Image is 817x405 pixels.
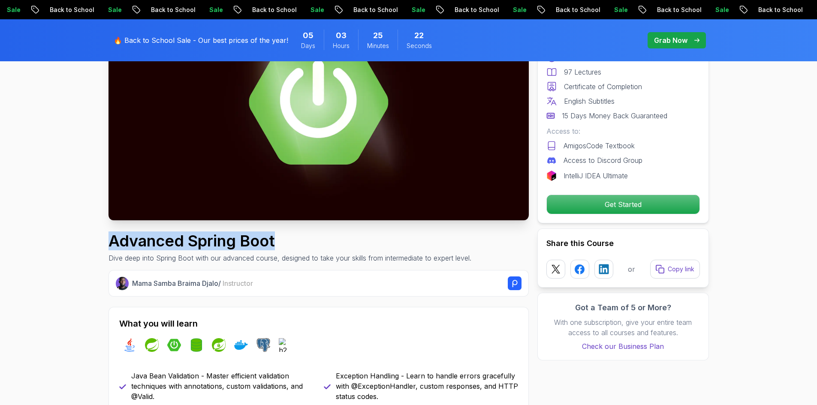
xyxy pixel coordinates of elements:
[123,338,136,352] img: java logo
[167,338,181,352] img: spring-boot logo
[256,338,270,352] img: postgres logo
[564,171,628,181] p: IntelliJ IDEA Ultimate
[546,237,700,249] h2: Share this Course
[132,278,253,288] p: Mama Samba Braima Djalo /
[145,338,159,352] img: spring logo
[546,6,605,14] p: Back to School
[99,6,126,14] p: Sale
[547,195,699,214] p: Get Started
[243,6,301,14] p: Back to School
[114,35,288,45] p: 🔥 Back to School Sale - Our best prices of the year!
[301,6,329,14] p: Sale
[142,6,200,14] p: Back to School
[407,42,432,50] span: Seconds
[40,6,99,14] p: Back to School
[503,6,531,14] p: Sale
[333,42,350,50] span: Hours
[546,126,700,136] p: Access to:
[605,6,632,14] p: Sale
[628,264,635,274] p: or
[650,260,700,279] button: Copy link
[749,6,807,14] p: Back to School
[562,111,667,121] p: 15 Days Money Back Guaranteed
[648,6,706,14] p: Back to School
[564,155,642,165] p: Access to Discord Group
[212,338,226,352] img: spring-security logo
[336,371,518,402] p: Exception Handling - Learn to handle errors gracefully with @ExceptionHandler, custom responses, ...
[564,141,635,151] p: AmigosCode Textbook
[131,371,314,402] p: Java Bean Validation - Master efficient validation techniques with annotations, custom validation...
[373,30,383,42] span: 25 Minutes
[402,6,430,14] p: Sale
[190,338,203,352] img: spring-data-jpa logo
[301,42,315,50] span: Days
[564,81,642,92] p: Certificate of Completion
[303,30,314,42] span: 5 Days
[116,277,129,290] img: Nelson Djalo
[119,318,518,330] h2: What you will learn
[546,341,700,351] a: Check our Business Plan
[706,6,733,14] p: Sale
[654,35,687,45] p: Grab Now
[234,338,248,352] img: docker logo
[546,317,700,338] p: With one subscription, give your entire team access to all courses and features.
[445,6,503,14] p: Back to School
[668,265,694,273] p: Copy link
[546,171,557,181] img: jetbrains logo
[109,253,471,263] p: Dive deep into Spring Boot with our advanced course, designed to take your skills from intermedia...
[546,195,700,214] button: Get Started
[336,30,347,42] span: 3 Hours
[109,232,471,249] h1: Advanced Spring Boot
[414,30,424,42] span: 22 Seconds
[546,302,700,314] h3: Got a Team of 5 or More?
[279,338,292,352] img: h2 logo
[564,96,615,106] p: English Subtitles
[344,6,402,14] p: Back to School
[200,6,227,14] p: Sale
[564,67,601,77] p: 97 Lectures
[367,42,389,50] span: Minutes
[223,279,253,288] span: Instructor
